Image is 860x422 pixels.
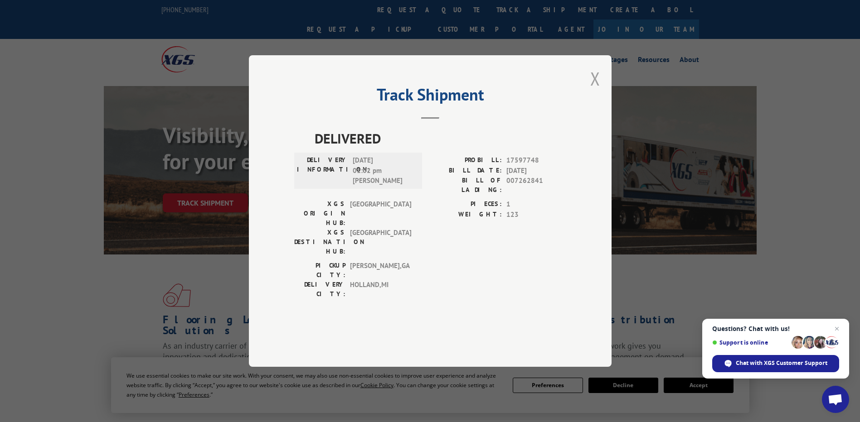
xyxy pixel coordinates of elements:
[831,323,842,334] span: Close chat
[506,155,566,166] span: 17597748
[294,199,345,228] label: XGS ORIGIN HUB:
[430,210,502,220] label: WEIGHT:
[590,67,600,91] button: Close modal
[294,280,345,299] label: DELIVERY CITY:
[430,199,502,210] label: PIECES:
[736,359,827,367] span: Chat with XGS Customer Support
[822,386,849,413] div: Open chat
[430,166,502,176] label: BILL DATE:
[506,176,566,195] span: 007262841
[350,199,411,228] span: [GEOGRAPHIC_DATA]
[430,176,502,195] label: BILL OF LADING:
[506,166,566,176] span: [DATE]
[506,199,566,210] span: 1
[350,261,411,280] span: [PERSON_NAME] , GA
[294,88,566,105] h2: Track Shipment
[353,155,414,186] span: [DATE] 01:02 pm [PERSON_NAME]
[506,210,566,220] span: 123
[712,355,839,372] div: Chat with XGS Customer Support
[294,228,345,256] label: XGS DESTINATION HUB:
[315,128,566,149] span: DELIVERED
[297,155,348,186] label: DELIVERY INFORMATION:
[430,155,502,166] label: PROBILL:
[712,325,839,332] span: Questions? Chat with us!
[350,228,411,256] span: [GEOGRAPHIC_DATA]
[350,280,411,299] span: HOLLAND , MI
[294,261,345,280] label: PICKUP CITY:
[712,339,788,346] span: Support is online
